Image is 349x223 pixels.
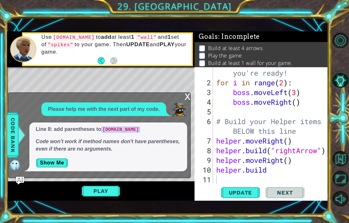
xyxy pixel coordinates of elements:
p: Line 8: add parentheses to [36,126,181,133]
em: Code won't work if method names don't have parentheses, even if there are no arguments. [36,139,180,152]
button: Level Options [333,33,348,48]
span: Next [270,189,299,196]
strong: UPDATE [126,41,150,48]
p: Build at least 1 set of spikes. [208,67,278,74]
button: Back to Map [333,151,348,166]
button: Show Me [36,158,69,168]
img: Player [173,103,185,116]
button: Next [110,57,117,64]
div: x [185,93,190,99]
div: 2 [196,78,213,88]
button: Next [266,186,304,199]
div: 7 [196,136,213,146]
strong: 1 [131,34,134,40]
div: 11 [196,175,213,185]
button: Mute [333,191,348,207]
span: Goals [199,33,260,41]
p: Build at least 4 arrows [208,45,263,52]
div: 5 [196,107,213,117]
strong: 1 [168,34,171,40]
img: AI [8,158,21,171]
div: 3 [196,88,213,97]
button: Play [82,185,120,197]
button: Maximize Browser [333,171,348,186]
div: 6 [196,117,213,136]
span: : Incomplete [218,33,260,40]
p: Use to at least and set of to your game. Then and your game. [41,34,187,56]
code: [DOMAIN_NAME] [101,126,140,133]
button: Ask AI [16,177,24,185]
strong: PLAY [160,41,175,48]
code: [DOMAIN_NAME] [52,34,96,41]
strong: add [101,34,111,40]
p: Build at least 1 wall for your game. [208,59,293,67]
div: 4 [196,97,213,107]
div: 10 [196,165,213,175]
button: Update [221,186,260,199]
div: 9 [196,155,213,165]
p: Please help me with the next part of my code. [48,106,160,113]
span: Code Bank [8,115,18,155]
code: "wall" [136,34,158,41]
p: Play the game [208,52,242,59]
button: AI Hint [333,73,348,88]
span: Update [222,189,259,196]
a: Back to Map [333,149,349,169]
button: Back [98,57,110,64]
code: "spikes" [47,41,75,48]
div: 8 [196,146,213,155]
